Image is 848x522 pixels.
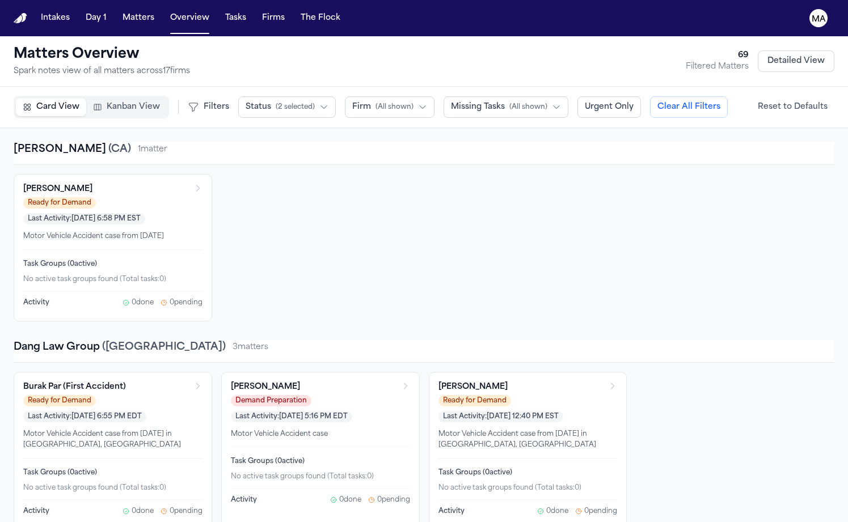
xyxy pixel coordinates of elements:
[14,142,131,158] h2: [PERSON_NAME]
[170,298,202,307] span: 0 pending
[170,507,202,516] span: 0 pending
[23,429,202,451] p: Motor Vehicle Accident case from [DATE] in [GEOGRAPHIC_DATA], [GEOGRAPHIC_DATA]
[14,45,190,63] h1: Matters Overview
[231,395,311,406] span: Demand Preparation
[231,381,300,393] h3: [PERSON_NAME]
[751,97,834,117] button: Reset to Defaults
[166,8,214,28] button: Overview
[231,429,410,440] p: Motor Vehicle Accident case
[438,483,618,493] div: No active task groups found (Total tasks: 0 )
[132,298,154,307] span: 0 done
[686,61,749,73] div: Filtered Matters
[509,103,547,112] span: ( All shown )
[204,101,229,113] span: Filters
[438,429,618,451] p: Motor Vehicle Accident case from [DATE] in [GEOGRAPHIC_DATA], [GEOGRAPHIC_DATA]
[221,8,251,28] button: Tasks
[16,98,86,116] button: Card View
[23,184,92,195] h3: [PERSON_NAME]
[650,96,728,118] button: Clear All Filters
[36,101,79,113] span: Card View
[585,101,634,113] span: Urgent Only
[758,50,834,72] button: Detailed View
[231,411,352,422] span: Last Activity: [DATE] 5:16 PM EDT
[812,15,826,23] text: MA
[118,8,159,28] button: Matters
[451,101,505,113] span: Missing Tasks
[14,339,226,355] h2: Dang Law Group
[438,411,563,422] span: Last Activity: [DATE] 12:40 PM EST
[86,98,167,116] button: Kanban View
[584,507,617,516] span: 0 pending
[100,342,226,353] span: ( [GEOGRAPHIC_DATA] )
[36,8,74,28] button: Intakes
[233,342,268,353] span: 3 matter s
[14,66,190,77] p: Spark notes view of all matters across 17 firm s
[577,96,641,118] button: Urgent Only
[23,213,145,224] span: Last Activity: [DATE] 6:58 PM EST
[276,103,315,112] span: ( 2 selected )
[377,495,410,504] span: 0 pending
[138,144,167,155] span: 1 matter
[246,101,271,113] span: Status
[352,101,371,113] span: Firm
[438,469,512,476] span: Task Groups ( 0 active)
[23,275,202,284] div: No active task groups found (Total tasks: 0 )
[14,174,212,321] div: Open matter: Lisa Chapman
[23,469,97,476] span: Task Groups ( 0 active)
[686,50,749,61] div: 69
[231,472,410,481] div: No active task groups found (Total tasks: 0 )
[376,103,414,112] span: ( All shown )
[546,507,568,516] span: 0 done
[231,458,305,465] span: Task Groups ( 0 active)
[81,8,111,28] button: Day 1
[345,96,434,118] button: Firm(All shown)
[231,495,257,504] span: Activity
[23,298,49,307] span: Activity
[23,395,96,406] span: Ready for Demand
[23,261,97,268] span: Task Groups ( 0 active)
[438,507,465,516] span: Activity
[14,13,27,24] a: Home
[444,96,568,118] button: Missing Tasks(All shown)
[23,507,49,516] span: Activity
[23,483,202,493] div: No active task groups found (Total tasks: 0 )
[296,8,345,28] button: The Flock
[258,8,289,28] button: Firms
[238,96,336,118] button: Status(2 selected)
[107,101,160,113] span: Kanban View
[14,13,27,24] img: Finch Logo
[106,145,131,155] span: ( CA )
[132,507,154,516] span: 0 done
[339,495,361,504] span: 0 done
[23,411,146,422] span: Last Activity: [DATE] 6:55 PM EDT
[438,395,511,406] span: Ready for Demand
[23,231,202,243] p: Motor Vehicle Accident case from [DATE]
[438,381,508,393] h3: [PERSON_NAME]
[23,197,96,209] span: Ready for Demand
[23,381,126,393] h3: Burak Par (First Accident)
